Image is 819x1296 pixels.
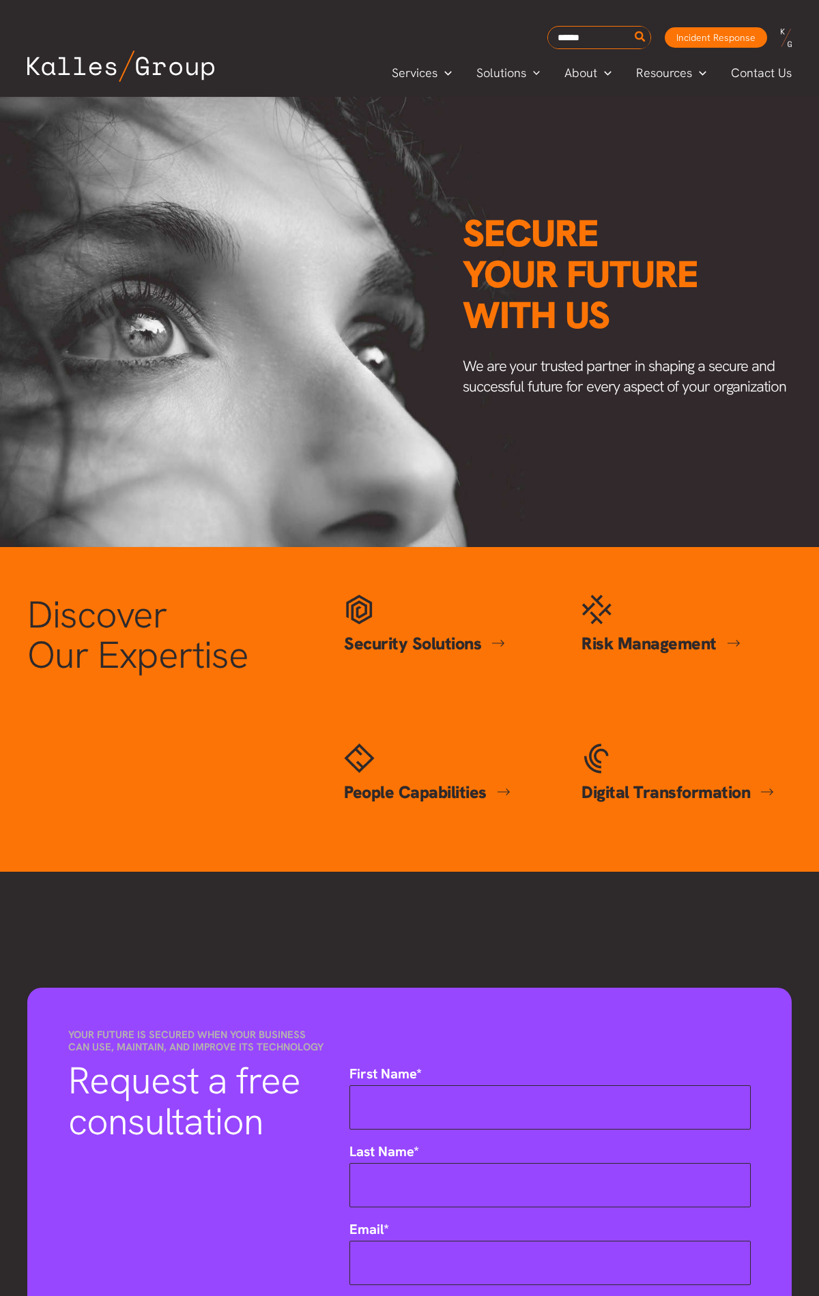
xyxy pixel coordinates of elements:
span: Your future is secured when your business can use, maintain, and improve its technology [68,1028,324,1055]
span: Contact Us [731,63,792,83]
span: Menu Toggle [597,63,612,83]
span: Menu Toggle [526,63,541,83]
button: Search [632,27,649,48]
a: Incident Response [665,27,767,48]
span: Last Name [349,1143,414,1160]
a: SolutionsMenu Toggle [464,63,553,83]
span: Resources [636,63,692,83]
span: Request a free consultation [68,1056,300,1146]
span: Secure your future with us [463,209,698,340]
a: Risk Management [581,632,741,655]
a: ResourcesMenu Toggle [624,63,719,83]
span: Services [392,63,437,83]
a: Digital Transformation [581,781,774,804]
a: AboutMenu Toggle [552,63,624,83]
span: Menu Toggle [437,63,452,83]
span: Menu Toggle [692,63,706,83]
img: Kalles Group [27,50,214,82]
span: We are your trusted partner in shaping a secure and successful future for every aspect of your or... [463,356,786,396]
a: Security Solutions [344,632,505,655]
span: Solutions [476,63,526,83]
span: Email [349,1220,384,1238]
a: ServicesMenu Toggle [379,63,464,83]
span: About [564,63,597,83]
span: First Name [349,1065,416,1083]
span: Discover Our Expertise [27,590,248,680]
a: People Capabilities [344,781,511,804]
a: Contact Us [719,63,805,83]
nav: Primary Site Navigation [379,61,805,84]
